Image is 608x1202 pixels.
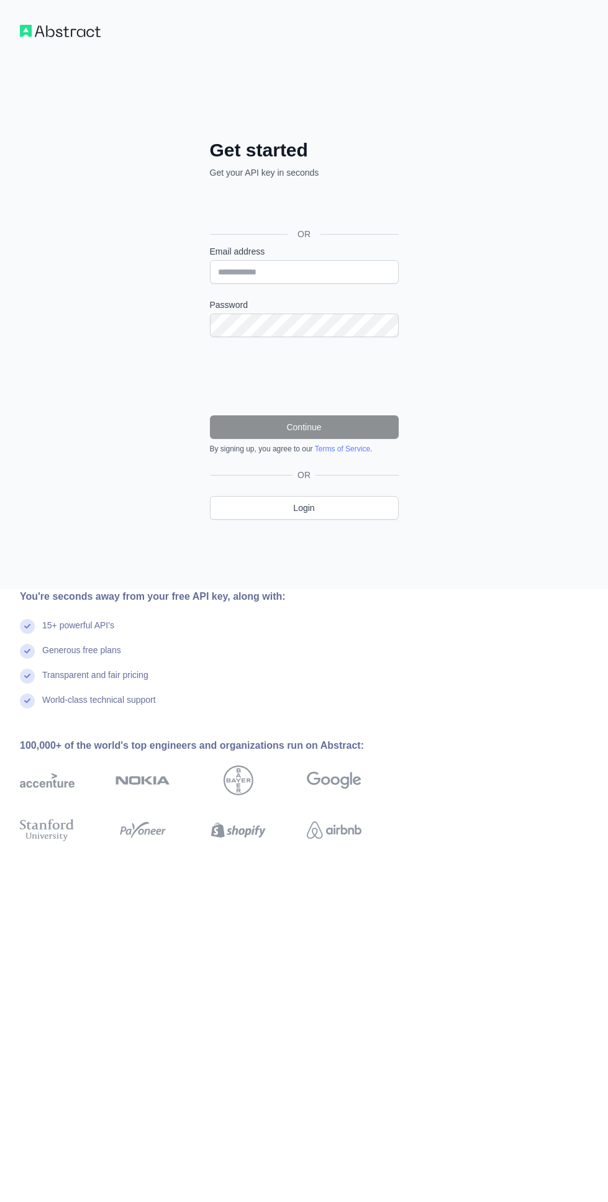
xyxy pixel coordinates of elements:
[293,469,315,481] span: OR
[288,228,320,240] span: OR
[116,766,170,795] img: nokia
[20,669,35,684] img: check mark
[210,352,399,400] iframe: reCAPTCHA
[42,619,114,644] div: 15+ powerful API's
[211,816,266,844] img: shopify
[42,644,121,669] div: Generous free plans
[20,766,75,795] img: accenture
[210,245,399,258] label: Email address
[210,415,399,439] button: Continue
[20,589,401,604] div: You're seconds away from your free API key, along with:
[307,816,361,844] img: airbnb
[210,166,399,179] p: Get your API key in seconds
[20,738,401,753] div: 100,000+ of the world's top engineers and organizations run on Abstract:
[307,766,361,795] img: google
[42,694,156,718] div: World-class technical support
[204,192,402,220] iframe: Sign in with Google Button
[210,496,399,520] a: Login
[20,644,35,659] img: check mark
[20,25,101,37] img: Workflow
[210,444,399,454] div: By signing up, you agree to our .
[315,445,370,453] a: Terms of Service
[42,669,148,694] div: Transparent and fair pricing
[20,619,35,634] img: check mark
[116,816,170,844] img: payoneer
[20,694,35,708] img: check mark
[210,299,399,311] label: Password
[224,766,253,795] img: bayer
[20,816,75,844] img: stanford university
[210,139,399,161] h2: Get started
